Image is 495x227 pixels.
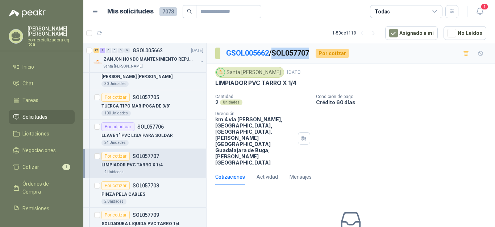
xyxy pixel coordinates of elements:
a: Remisiones [9,202,75,215]
p: 2 [215,99,219,105]
div: 30 Unidades [101,81,129,87]
div: Por cotizar [316,49,349,58]
a: Por cotizarSOL057708PINZA PELA CABLES2 Unidades [83,178,206,208]
div: 2 Unidades [101,199,126,204]
a: Licitaciones [9,127,75,141]
div: 17 [93,48,99,53]
div: Por cotizar [101,152,130,161]
p: comercializadora cq ltda [28,38,75,46]
button: No Leídos [444,26,486,40]
a: 17 8 0 0 0 0 GSOL005662[DATE] Company LogoZANJON HONDO MANTENIMIENTO REPUESTOSSanta [PERSON_NAME] [93,46,205,69]
p: PINZA PELA CABLES [101,191,145,198]
a: Negociaciones [9,143,75,157]
div: 1 - 50 de 1119 [332,27,379,39]
h1: Mis solicitudes [107,6,154,17]
a: Por cotizarSOL057705TUERCA TIPO MARIPOSA DE 3/8"100 Unidades [83,90,206,119]
p: km 4 via [PERSON_NAME], [GEOGRAPHIC_DATA], [GEOGRAPHIC_DATA]. [PERSON_NAME][GEOGRAPHIC_DATA] Guad... [215,116,295,166]
span: Inicio [22,63,34,71]
div: Por adjudicar [101,122,134,131]
span: Solicitudes [22,113,47,121]
p: ZANJON HONDO MANTENIMIENTO REPUESTOS [104,56,194,63]
div: Todas [375,8,390,16]
div: Unidades [220,100,242,105]
div: 24 Unidades [101,140,129,146]
p: Dirección [215,111,295,116]
a: GSOL005662 [226,49,269,57]
p: Crédito 60 días [316,99,492,105]
span: Cotizar [22,163,39,171]
span: 1 [481,3,488,10]
img: Logo peakr [9,9,46,17]
a: Por adjudicarSOL057704[PERSON_NAME] [PERSON_NAME]30 Unidades [83,61,206,90]
p: / SOL057707 [226,48,310,59]
p: [DATE] [191,47,203,54]
p: [PERSON_NAME] [PERSON_NAME] [28,26,75,36]
span: search [187,9,192,14]
div: Por cotizar [101,211,130,219]
div: Por cotizar [101,93,130,102]
div: Cotizaciones [215,173,245,181]
p: SOL057707 [133,154,159,159]
img: Company Logo [217,68,225,76]
p: Cantidad [215,94,310,99]
p: LLAVE 1" PVC LISA PARA SOLDAR [101,132,173,139]
a: Por adjudicarSOL057706LLAVE 1" PVC LISA PARA SOLDAR24 Unidades [83,119,206,149]
span: Tareas [22,96,38,104]
a: Solicitudes [9,110,75,124]
a: Por cotizarSOL057707LIMPIADOR PVC TARRO X 1/42 Unidades [83,149,206,178]
div: Actividad [257,173,278,181]
span: Negociaciones [22,146,56,154]
div: 8 [100,48,105,53]
div: Por cotizar [101,181,130,190]
a: Inicio [9,60,75,74]
a: Chat [9,77,75,90]
a: Órdenes de Compra [9,177,75,199]
div: 100 Unidades [101,110,131,116]
p: SOL057705 [133,95,159,100]
div: Santa [PERSON_NAME] [215,67,284,78]
span: Licitaciones [22,130,49,138]
p: Condición de pago [316,94,492,99]
div: Mensajes [290,173,312,181]
div: 0 [112,48,117,53]
a: Cotizar1 [9,160,75,174]
span: Remisiones [22,204,49,212]
p: SOL057709 [133,212,159,218]
p: SOL057708 [133,183,159,188]
img: Company Logo [93,58,102,66]
button: 1 [473,5,486,18]
p: Santa [PERSON_NAME] [104,64,143,69]
div: 0 [124,48,130,53]
button: Asignado a mi [385,26,438,40]
p: [PERSON_NAME] [PERSON_NAME] [101,73,172,80]
p: TUERCA TIPO MARIPOSA DE 3/8" [101,103,171,110]
a: Tareas [9,93,75,107]
p: [DATE] [287,69,301,76]
div: 2 Unidades [101,169,126,175]
p: GSOL005662 [133,48,163,53]
span: 1 [62,164,70,170]
span: Chat [22,80,33,88]
span: 7078 [159,7,177,16]
div: 0 [106,48,111,53]
p: LIMPIADOR PVC TARRO X 1/4 [215,79,296,87]
div: 0 [118,48,124,53]
p: LIMPIADOR PVC TARRO X 1/4 [101,162,163,169]
p: SOL057706 [137,124,164,129]
span: Órdenes de Compra [22,180,68,196]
